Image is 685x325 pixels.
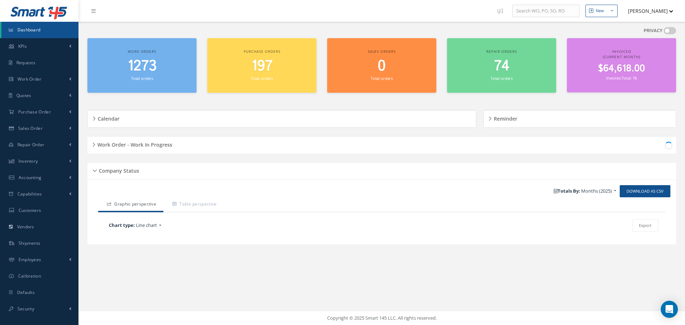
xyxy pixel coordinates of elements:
[447,38,556,93] a: Repair orders 74 Total orders
[491,76,513,81] small: Total orders
[207,38,316,93] a: Purchase orders 197 Total orders
[486,49,517,54] span: Repair orders
[252,56,273,76] span: 197
[16,92,31,98] span: Quotes
[131,76,153,81] small: Total orders
[512,5,580,17] input: Search WO, PO, SO, RO
[632,219,658,232] button: Export
[621,4,673,18] button: [PERSON_NAME]
[244,49,280,54] span: Purchase orders
[87,38,197,93] a: Work orders 1273 Total orders
[598,62,645,76] span: $64,618.00
[128,49,156,54] span: Work orders
[554,188,580,194] b: Totals By:
[368,49,396,54] span: Sales orders
[644,27,663,34] label: PRIVACY
[136,222,157,228] span: Line chart
[98,197,163,212] a: Graphic perspective
[567,38,676,92] a: Invoiced (Current Month) $64,618.00 Invoices Total: 76
[17,191,42,197] span: Capabilities
[18,273,41,279] span: Calibration
[596,8,604,14] div: New
[163,197,224,212] a: Table perspective
[581,188,612,194] span: Months (2025)
[327,38,436,93] a: Sales orders 0 Total orders
[17,27,41,33] span: Dashboard
[17,224,34,230] span: Vendors
[18,125,43,131] span: Sales Order
[661,301,678,318] div: Open Intercom Messenger
[18,43,27,49] span: KPIs
[19,158,38,164] span: Inventory
[19,174,42,181] span: Accounting
[96,113,120,122] h5: Calendar
[378,56,386,76] span: 0
[19,207,41,213] span: Customers
[1,22,78,38] a: Dashboard
[371,76,393,81] small: Total orders
[492,113,517,122] h5: Reminder
[494,56,509,76] span: 74
[17,76,42,82] span: Work Order
[19,240,41,246] span: Shipments
[19,257,41,263] span: Employees
[612,49,631,54] span: Invoiced
[97,166,139,174] h5: Company Status
[18,109,51,115] span: Purchase Order
[128,56,157,76] span: 1273
[606,75,637,81] small: Invoices Total: 76
[105,220,283,231] a: Chart type: Line chart
[17,142,45,148] span: Repair Order
[585,5,618,17] button: New
[251,76,273,81] small: Total orders
[86,315,678,322] div: Copyright © 2025 Smart 145 LLC. All rights reserved.
[550,186,620,197] a: Totals By: Months (2025)
[17,306,34,312] span: Security
[109,222,135,228] b: Chart type:
[603,54,640,59] span: (Current Month)
[95,139,172,148] h5: Work Order - Work In Progress
[620,185,670,198] a: Download as CSV
[16,60,35,66] span: Requests
[17,289,35,295] span: Defaults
